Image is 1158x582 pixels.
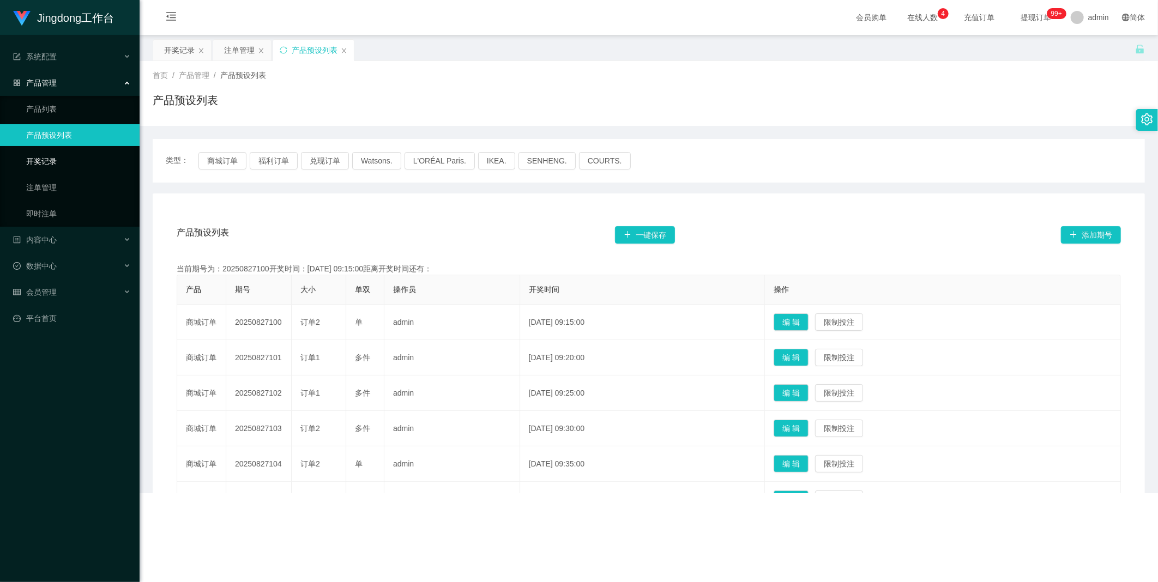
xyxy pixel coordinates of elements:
[292,40,337,60] div: 产品预设列表
[198,47,204,54] i: 图标: close
[179,71,209,80] span: 产品管理
[300,389,320,397] span: 订单1
[250,152,298,169] button: 福利订单
[529,285,559,294] span: 开奖时间
[13,262,57,270] span: 数据中心
[579,152,631,169] button: COURTS.
[384,446,520,482] td: admin
[226,305,292,340] td: 20250827100
[301,152,349,169] button: 兑现订单
[774,349,809,366] button: 编 辑
[13,262,21,270] i: 图标: check-circle-o
[13,52,57,61] span: 系统配置
[355,389,370,397] span: 多件
[520,375,765,411] td: [DATE] 09:25:00
[13,78,57,87] span: 产品管理
[355,353,370,362] span: 多件
[815,349,863,366] button: 限制投注
[13,236,21,244] i: 图标: profile
[226,482,292,517] td: 20250827105
[177,226,229,244] span: 产品预设列表
[164,40,195,60] div: 开奖记录
[13,79,21,87] i: 图标: appstore-o
[520,482,765,517] td: [DATE] 09:40:00
[384,411,520,446] td: admin
[1141,113,1153,125] i: 图标: setting
[300,459,320,468] span: 订单2
[13,235,57,244] span: 内容中心
[13,288,21,296] i: 图标: table
[384,375,520,411] td: admin
[520,411,765,446] td: [DATE] 09:30:00
[220,71,266,80] span: 产品预设列表
[226,411,292,446] td: 20250827103
[774,420,809,437] button: 编 辑
[1135,44,1145,54] i: 图标: unlock
[13,13,114,22] a: Jingdong工作台
[518,152,576,169] button: SENHENG.
[37,1,114,35] h1: Jingdong工作台
[341,47,347,54] i: 图标: close
[815,384,863,402] button: 限制投注
[384,340,520,375] td: admin
[26,98,131,120] a: 产品列表
[478,152,515,169] button: IKEA.
[774,384,809,402] button: 编 辑
[1047,8,1066,19] sup: 976
[177,375,226,411] td: 商城订单
[352,152,401,169] button: Watsons.
[355,424,370,433] span: 多件
[520,340,765,375] td: [DATE] 09:20:00
[186,285,201,294] span: 产品
[520,446,765,482] td: [DATE] 09:35:00
[615,226,675,244] button: 图标: plus一键保存
[774,285,789,294] span: 操作
[300,285,316,294] span: 大小
[177,263,1121,275] div: 当前期号为：20250827100开奖时间：[DATE] 09:15:00距离开奖时间还有：
[258,47,264,54] i: 图标: close
[214,71,216,80] span: /
[355,285,370,294] span: 单双
[13,53,21,60] i: 图标: form
[942,8,945,19] p: 4
[1015,14,1057,21] span: 提现订单
[405,152,475,169] button: L'ORÉAL Paris.
[226,375,292,411] td: 20250827102
[520,305,765,340] td: [DATE] 09:15:00
[177,446,226,482] td: 商城订单
[177,340,226,375] td: 商城订单
[177,411,226,446] td: 商城订单
[958,14,1000,21] span: 充值订单
[384,482,520,517] td: admin
[774,455,809,472] button: 编 辑
[355,459,363,468] span: 单
[815,313,863,331] button: 限制投注
[153,1,190,35] i: 图标: menu-fold
[300,353,320,362] span: 订单1
[384,305,520,340] td: admin
[13,11,31,26] img: logo.9652507e.png
[177,305,226,340] td: 商城订单
[177,482,226,517] td: 商城订单
[13,307,131,329] a: 图标: dashboard平台首页
[300,318,320,326] span: 订单2
[26,124,131,146] a: 产品预设列表
[355,318,363,326] span: 单
[153,92,218,108] h1: 产品预设列表
[1061,226,1121,244] button: 图标: plus添加期号
[280,46,287,54] i: 图标: sync
[235,285,250,294] span: 期号
[226,340,292,375] td: 20250827101
[938,8,949,19] sup: 4
[166,152,198,169] span: 类型：
[815,420,863,437] button: 限制投注
[148,469,1149,480] div: 2021
[902,14,943,21] span: 在线人数
[26,203,131,225] a: 即时注单
[774,313,809,331] button: 编 辑
[172,71,174,80] span: /
[153,71,168,80] span: 首页
[198,152,246,169] button: 商城订单
[300,424,320,433] span: 订单2
[13,288,57,296] span: 会员管理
